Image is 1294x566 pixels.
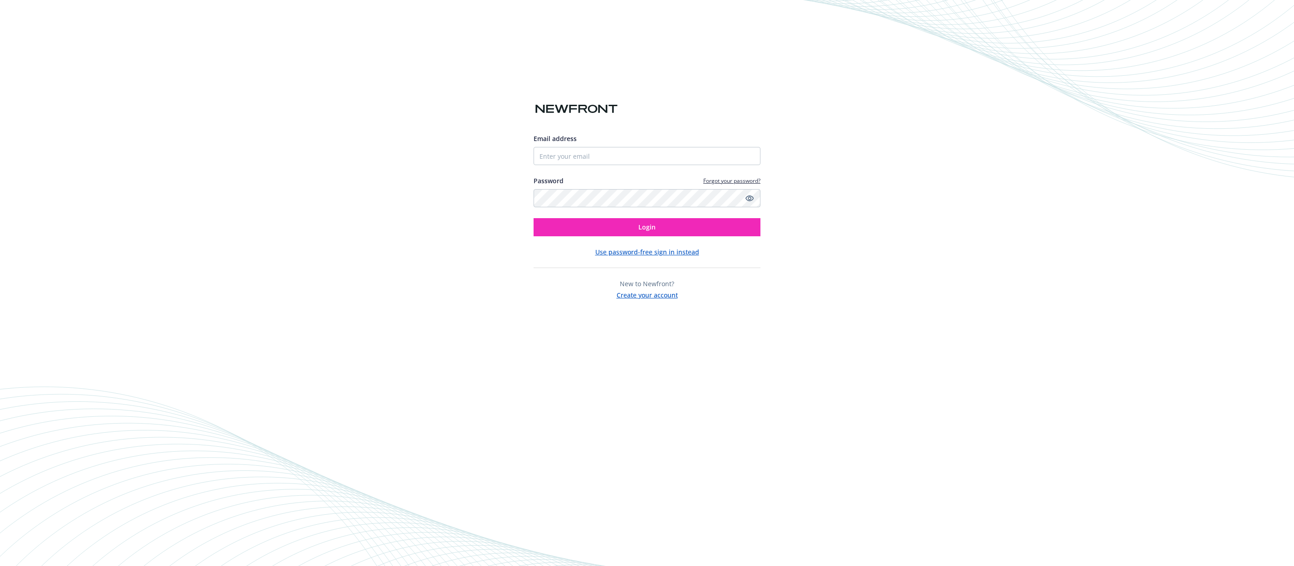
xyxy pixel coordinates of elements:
label: Password [534,176,564,185]
a: Forgot your password? [703,177,760,185]
button: Login [534,218,760,236]
button: Create your account [617,288,678,300]
a: Show password [744,193,755,204]
span: Login [638,223,656,231]
span: Email address [534,134,577,143]
input: Enter your email [534,147,760,165]
span: New to Newfront? [620,279,674,288]
img: Newfront logo [534,101,619,117]
button: Use password-free sign in instead [595,247,699,257]
input: Enter your password [534,189,760,207]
